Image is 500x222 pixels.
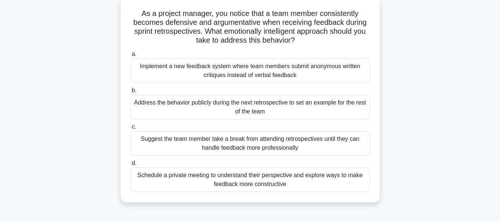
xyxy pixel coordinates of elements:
span: b. [132,87,137,93]
div: Implement a new feedback system where team members submit anonymous written critiques instead of ... [130,59,370,83]
span: c. [132,123,136,130]
div: Address the behavior publicly during the next retrospective to set an example for the rest of the... [130,95,370,119]
span: a. [132,51,137,57]
span: d. [132,160,137,166]
div: Suggest the team member take a break from attending retrospectives until they can handle feedback... [130,131,370,156]
h5: As a project manager, you notice that a team member consistently becomes defensive and argumentat... [130,9,371,45]
div: Schedule a private meeting to understand their perspective and explore ways to make feedback more... [130,168,370,192]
